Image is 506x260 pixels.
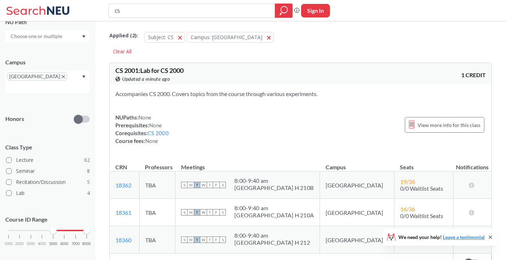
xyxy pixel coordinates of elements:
[200,209,207,216] span: W
[82,35,86,38] svg: Dropdown arrow
[207,182,213,188] span: T
[4,242,13,246] span: 1000
[320,171,395,199] td: [GEOGRAPHIC_DATA]
[400,178,415,185] span: 19 / 36
[5,143,90,151] span: Class Type
[400,206,415,212] span: 16 / 36
[194,237,200,243] span: T
[144,32,185,43] button: Subject: CS
[139,156,175,171] th: Professors
[219,209,226,216] span: S
[38,242,46,246] span: 4000
[418,121,480,129] span: View more info for this class
[87,167,90,175] span: 8
[6,177,90,187] label: Recitation/Discussion
[84,156,90,164] span: 62
[213,182,219,188] span: F
[234,232,310,239] div: 8:00 - 9:40 am
[320,156,395,171] th: Campus
[234,205,314,212] div: 8:00 - 9:40 am
[139,171,175,199] td: TBA
[234,177,314,184] div: 8:00 - 9:40 am
[139,226,175,254] td: TBA
[453,156,491,171] th: Notifications
[71,242,80,246] span: 7000
[6,189,90,198] label: Lab
[62,75,65,78] svg: X to remove pill
[187,209,194,216] span: M
[200,237,207,243] span: W
[213,237,219,243] span: F
[145,138,158,144] span: None
[114,5,270,17] input: Class, professor, course number, "phrase"
[443,234,485,240] a: Leave a testimonial
[148,130,169,136] a: CS 2000
[115,163,127,171] div: CRN
[115,237,131,243] a: 18360
[115,209,131,216] a: 18361
[234,239,310,246] div: [GEOGRAPHIC_DATA] H 212
[175,156,320,171] th: Meetings
[219,182,226,188] span: S
[234,212,314,219] div: [GEOGRAPHIC_DATA] H 210A
[219,237,226,243] span: S
[275,4,293,18] div: magnifying glass
[115,113,169,145] div: NUPaths: Prerequisites: Corequisites: Course fees:
[394,156,453,171] th: Seats
[60,242,69,246] span: 6000
[400,185,443,192] span: 0/0 Waitlist Seats
[15,242,24,246] span: 2000
[5,70,90,93] div: [GEOGRAPHIC_DATA]X to remove pillDropdown arrow
[213,209,219,216] span: F
[207,237,213,243] span: T
[27,242,35,246] span: 3000
[200,182,207,188] span: W
[115,67,184,74] span: CS 2001 : Lab for CS 2000
[82,242,91,246] span: 8000
[279,6,288,16] svg: magnifying glass
[7,32,67,41] input: Choose one or multiple
[187,237,194,243] span: M
[187,182,194,188] span: M
[139,199,175,226] td: TBA
[187,32,274,43] button: Campus: [GEOGRAPHIC_DATA]
[181,209,187,216] span: S
[398,235,485,240] span: We need your help!
[5,58,90,66] div: Campus
[207,209,213,216] span: T
[181,182,187,188] span: S
[138,114,151,121] span: None
[49,242,58,246] span: 5000
[320,199,395,226] td: [GEOGRAPHIC_DATA]
[115,90,486,98] section: Accompanies CS 2000. Covers topics from the course through various experiments.
[87,178,90,186] span: 5
[5,115,24,123] p: Honors
[149,122,162,128] span: None
[191,34,262,41] span: Campus: [GEOGRAPHIC_DATA]
[87,189,90,197] span: 4
[301,4,330,17] button: Sign In
[109,32,138,39] span: Applied ( 2 ):
[194,182,200,188] span: T
[6,155,90,165] label: Lecture
[82,75,86,78] svg: Dropdown arrow
[234,184,314,191] div: [GEOGRAPHIC_DATA] H 210B
[5,30,90,42] div: Dropdown arrow
[5,18,90,26] div: NU Path
[320,226,395,254] td: [GEOGRAPHIC_DATA]
[115,182,131,189] a: 18362
[122,75,170,83] span: Updated a minute ago
[400,212,443,219] span: 0/0 Waitlist Seats
[194,209,200,216] span: T
[148,34,174,41] span: Subject: CS
[6,166,90,176] label: Seminar
[5,216,90,224] p: Course ID Range
[7,72,67,81] span: [GEOGRAPHIC_DATA]X to remove pill
[109,46,135,57] div: Clear All
[461,71,486,79] span: 1 CREDIT
[181,237,187,243] span: S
